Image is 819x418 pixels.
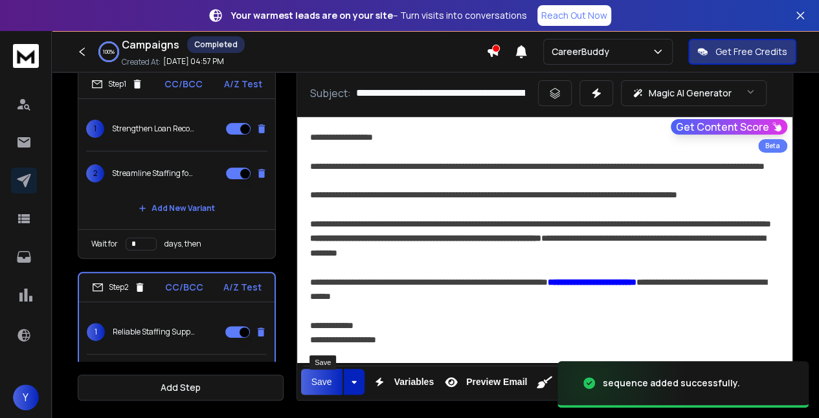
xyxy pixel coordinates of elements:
[231,9,393,21] strong: Your warmest leads are on your site
[231,9,527,22] p: – Turn visits into conversations
[164,78,203,91] p: CC/BCC
[163,56,224,67] p: [DATE] 04:57 PM
[367,369,437,395] button: Variables
[439,369,530,395] button: Preview Email
[532,369,557,395] button: Clean HTML
[122,57,161,67] p: Created At:
[464,377,530,388] span: Preview Email
[91,78,143,90] div: Step 1
[86,164,104,182] span: 2
[112,124,195,134] p: Strengthen Loan Recovery Without Stretching Your Team
[165,281,203,294] p: CC/BCC
[649,87,732,100] p: Magic AI Generator
[128,195,225,221] button: Add New Variant
[223,281,262,294] p: A/Z Test
[91,239,118,249] p: Wait for
[688,39,796,65] button: Get Free Credits
[87,323,105,341] span: 1
[86,120,104,138] span: 1
[78,375,284,401] button: Add Step
[758,139,787,153] div: Beta
[224,78,262,91] p: A/Z Test
[112,168,195,179] p: Streamline Staffing for Loan Officers & Relationship Managers
[13,44,39,68] img: logo
[537,5,611,26] a: Reach Out Now
[309,355,336,369] div: Save
[392,377,437,388] span: Variables
[103,48,115,56] p: 100 %
[113,327,196,337] p: Reliable Staffing Support for {{companyName}}
[541,9,607,22] p: Reach Out Now
[310,85,351,101] p: Subject:
[187,36,245,53] div: Completed
[78,69,276,259] li: Step1CC/BCCA/Z Test1Strengthen Loan Recovery Without Stretching Your Team2Streamline Staffing for...
[13,384,39,410] button: Y
[715,45,787,58] p: Get Free Credits
[603,377,740,390] div: sequence added successfully.
[552,45,614,58] p: CareerBuddy
[92,281,146,293] div: Step 2
[621,80,767,106] button: Magic AI Generator
[122,37,179,52] h1: Campaigns
[671,119,787,135] button: Get Content Score
[164,239,201,249] p: days, then
[301,369,342,395] button: Save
